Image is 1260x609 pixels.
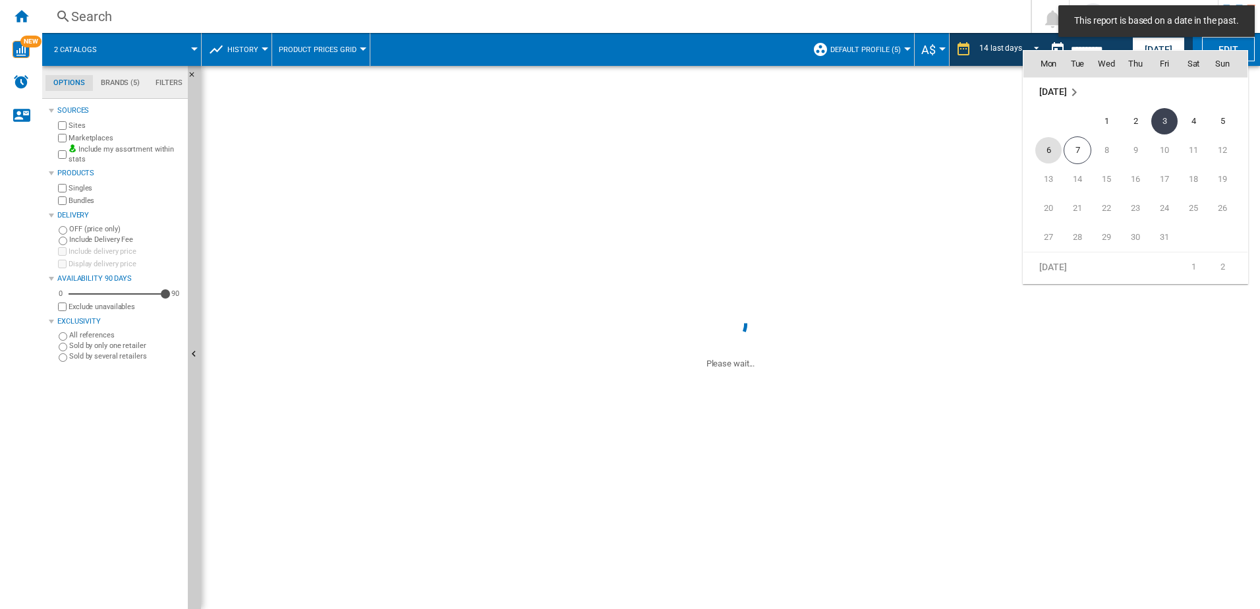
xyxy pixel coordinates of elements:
[1035,137,1062,163] span: 6
[1122,108,1149,134] span: 2
[1179,136,1208,165] td: Saturday October 11 2025
[1151,108,1178,134] span: 3
[1039,261,1066,272] span: [DATE]
[1092,223,1121,252] td: Wednesday October 29 2025
[1063,223,1092,252] td: Tuesday October 28 2025
[1208,165,1247,194] td: Sunday October 19 2025
[1179,107,1208,136] td: Saturday October 4 2025
[1208,252,1247,281] td: Sunday November 2 2025
[1039,86,1066,97] span: [DATE]
[1023,51,1063,77] th: Mon
[1023,136,1063,165] td: Monday October 6 2025
[1208,107,1247,136] td: Sunday October 5 2025
[1023,223,1247,252] tr: Week 5
[1093,108,1120,134] span: 1
[1023,107,1247,136] tr: Week 1
[1092,136,1121,165] td: Wednesday October 8 2025
[1179,51,1208,77] th: Sat
[1023,136,1247,165] tr: Week 2
[1150,136,1179,165] td: Friday October 10 2025
[1121,136,1150,165] td: Thursday October 9 2025
[1063,194,1092,223] td: Tuesday October 21 2025
[1150,194,1179,223] td: Friday October 24 2025
[1023,223,1063,252] td: Monday October 27 2025
[1150,107,1179,136] td: Friday October 3 2025
[1064,136,1091,164] span: 7
[1092,165,1121,194] td: Wednesday October 15 2025
[1023,77,1247,107] td: October 2025
[1063,136,1092,165] td: Tuesday October 7 2025
[1023,252,1247,281] tr: Week 1
[1180,108,1207,134] span: 4
[1121,194,1150,223] td: Thursday October 23 2025
[1023,165,1063,194] td: Monday October 13 2025
[1063,165,1092,194] td: Tuesday October 14 2025
[1209,108,1236,134] span: 5
[1208,51,1247,77] th: Sun
[1070,14,1243,28] span: This report is based on a date in the past.
[1179,165,1208,194] td: Saturday October 18 2025
[1121,107,1150,136] td: Thursday October 2 2025
[1023,51,1247,283] md-calendar: Calendar
[1121,51,1150,77] th: Thu
[1092,51,1121,77] th: Wed
[1150,51,1179,77] th: Fri
[1179,194,1208,223] td: Saturday October 25 2025
[1150,223,1179,252] td: Friday October 31 2025
[1121,165,1150,194] td: Thursday October 16 2025
[1023,194,1247,223] tr: Week 4
[1063,51,1092,77] th: Tue
[1092,194,1121,223] td: Wednesday October 22 2025
[1208,136,1247,165] td: Sunday October 12 2025
[1121,223,1150,252] td: Thursday October 30 2025
[1023,165,1247,194] tr: Week 3
[1150,165,1179,194] td: Friday October 17 2025
[1092,107,1121,136] td: Wednesday October 1 2025
[1179,252,1208,281] td: Saturday November 1 2025
[1208,194,1247,223] td: Sunday October 26 2025
[1023,194,1063,223] td: Monday October 20 2025
[1023,77,1247,107] tr: Week undefined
